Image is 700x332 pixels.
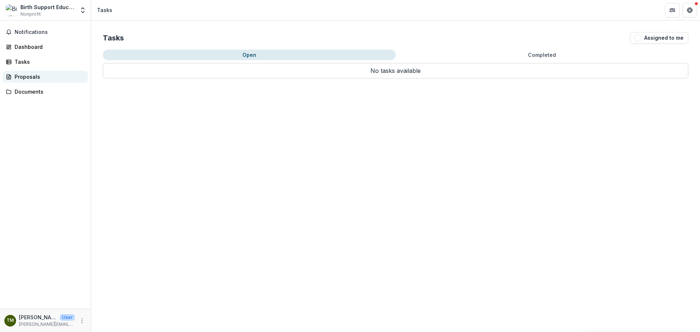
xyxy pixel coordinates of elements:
[3,56,88,68] a: Tasks
[15,58,82,66] div: Tasks
[3,41,88,53] a: Dashboard
[103,50,396,60] button: Open
[78,316,86,325] button: More
[20,11,41,17] span: Nonprofit
[103,34,124,42] h2: Tasks
[396,50,688,60] button: Completed
[15,43,82,51] div: Dashboard
[665,3,680,17] button: Partners
[3,71,88,83] a: Proposals
[97,6,112,14] div: Tasks
[15,88,82,95] div: Documents
[60,314,75,321] p: User
[15,29,85,35] span: Notifications
[78,3,88,17] button: Open entity switcher
[3,26,88,38] button: Notifications
[15,73,82,81] div: Proposals
[7,318,14,323] div: Traci McComiskey
[6,4,17,16] img: Birth Support Education & Beyond
[682,3,697,17] button: Get Help
[19,321,75,328] p: [PERSON_NAME][EMAIL_ADDRESS][PERSON_NAME][DOMAIN_NAME]
[20,3,75,11] div: Birth Support Education & Beyond
[3,86,88,98] a: Documents
[103,63,688,78] p: No tasks available
[630,32,688,44] button: Assigned to me
[19,313,57,321] p: [PERSON_NAME]
[94,5,115,15] nav: breadcrumb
